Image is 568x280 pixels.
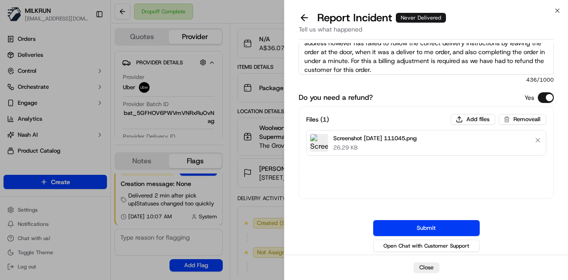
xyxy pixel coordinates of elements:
[414,262,439,273] button: Close
[499,114,546,125] button: Removeall
[451,114,495,125] button: Add files
[373,220,480,236] button: Submit
[317,11,446,25] p: Report Incident
[299,76,554,83] span: 436 /1000
[373,240,480,252] button: Open Chat with Customer Support
[299,25,554,39] div: Tell us what happened
[310,134,328,152] img: Screenshot 2025-09-17 111045.png
[299,92,373,103] label: Do you need a refund?
[333,144,417,152] p: 26.29 KB
[333,134,417,143] p: Screenshot [DATE] 111045.png
[532,134,544,146] button: Remove file
[525,93,534,102] p: Yes
[396,13,446,23] div: Never Delivered
[299,31,554,75] textarea: this customer has reached out to [GEOGRAPHIC_DATA] as they were unable to find their order, after...
[306,115,329,124] h3: Files ( 1 )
